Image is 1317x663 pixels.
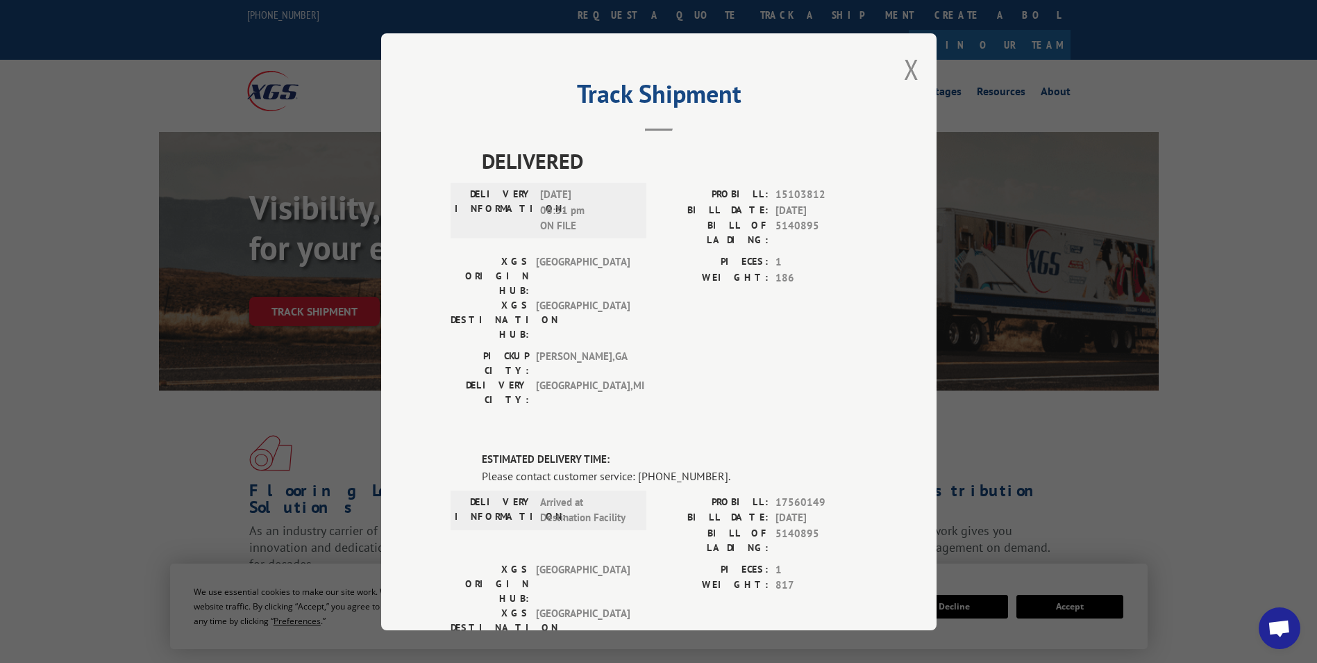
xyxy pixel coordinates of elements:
label: PIECES: [659,254,769,270]
label: PROBILL: [659,494,769,510]
span: 15103812 [775,187,867,203]
span: 1 [775,562,867,578]
label: PICKUP CITY: [451,349,529,378]
span: [GEOGRAPHIC_DATA] [536,254,630,298]
label: DELIVERY INFORMATION: [455,494,533,525]
label: BILL DATE: [659,510,769,526]
span: 817 [775,578,867,594]
span: DELIVERED [482,145,867,177]
span: [DATE] [775,510,867,526]
label: XGS DESTINATION HUB: [451,298,529,342]
div: Please contact customer service: [PHONE_NUMBER]. [482,467,867,484]
label: BILL OF LADING: [659,218,769,247]
span: 1 [775,254,867,270]
label: PIECES: [659,562,769,578]
button: Close modal [904,51,919,88]
span: [GEOGRAPHIC_DATA] [536,562,630,605]
label: WEIGHT: [659,578,769,594]
span: [GEOGRAPHIC_DATA] [536,605,630,649]
span: [GEOGRAPHIC_DATA] , MI [536,378,630,407]
label: DELIVERY INFORMATION: [455,187,533,234]
span: [GEOGRAPHIC_DATA] [536,298,630,342]
label: BILL OF LADING: [659,525,769,555]
label: XGS ORIGIN HUB: [451,562,529,605]
label: XGS DESTINATION HUB: [451,605,529,649]
label: BILL DATE: [659,202,769,218]
span: [DATE] 06:31 pm ON FILE [540,187,634,234]
span: [PERSON_NAME] , GA [536,349,630,378]
a: Open chat [1259,607,1300,649]
label: WEIGHT: [659,270,769,286]
label: ESTIMATED DELIVERY TIME: [482,452,867,468]
span: 5140895 [775,525,867,555]
span: 186 [775,270,867,286]
h2: Track Shipment [451,84,867,110]
span: Arrived at Destination Facility [540,494,634,525]
label: DELIVERY CITY: [451,378,529,407]
span: 5140895 [775,218,867,247]
label: XGS ORIGIN HUB: [451,254,529,298]
span: 17560149 [775,494,867,510]
span: [DATE] [775,202,867,218]
label: PROBILL: [659,187,769,203]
